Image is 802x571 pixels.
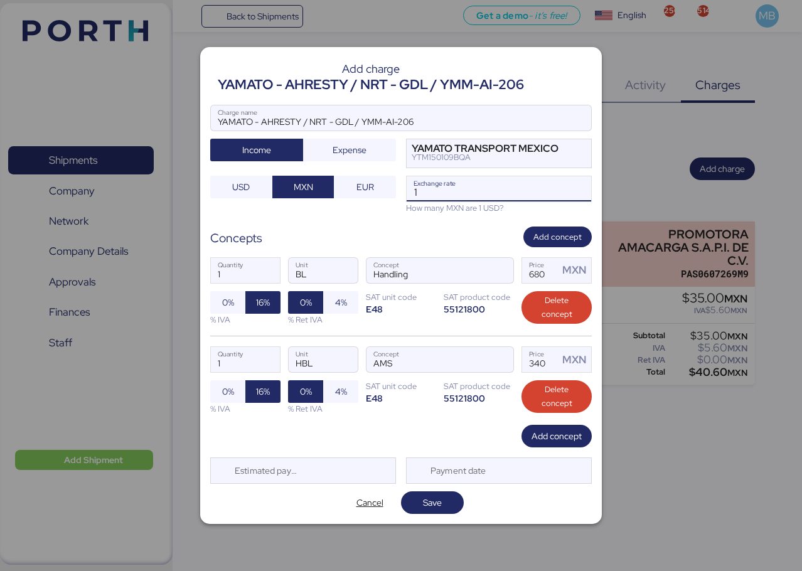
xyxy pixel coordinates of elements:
[366,392,436,404] div: E48
[333,142,366,157] span: Expense
[523,227,592,247] button: Add concept
[323,380,358,403] button: 4%
[406,202,592,214] div: How many MXN are 1 USD?
[366,347,483,372] input: Concept
[245,380,281,403] button: 16%
[522,258,559,283] input: Price
[211,347,280,372] input: Quantity
[288,291,323,314] button: 0%
[444,303,514,315] div: 55121800
[335,295,347,310] span: 4%
[366,303,436,315] div: E48
[300,295,312,310] span: 0%
[222,295,234,310] span: 0%
[210,139,303,161] button: Income
[532,429,582,444] span: Add concept
[562,352,591,368] div: MXN
[300,384,312,399] span: 0%
[487,350,513,376] button: ConceptConcept
[242,142,271,157] span: Income
[562,262,591,278] div: MXN
[232,179,250,195] span: USD
[222,384,234,399] span: 0%
[288,380,323,403] button: 0%
[532,383,582,410] span: Delete concept
[211,258,280,283] input: Quantity
[407,176,591,201] input: Exchange rate
[338,491,401,514] button: Cancel
[423,495,442,510] span: Save
[210,229,262,247] div: Concepts
[210,403,281,415] div: % IVA
[444,392,514,404] div: 55121800
[487,260,513,287] button: ConceptConcept
[218,63,524,75] div: Add charge
[356,495,383,510] span: Cancel
[256,384,270,399] span: 16%
[521,425,592,447] button: Add concept
[533,230,582,244] span: Add concept
[401,491,464,514] button: Save
[256,295,270,310] span: 16%
[444,380,514,392] div: SAT product code
[323,291,358,314] button: 4%
[366,291,436,303] div: SAT unit code
[210,176,272,198] button: USD
[532,294,582,321] span: Delete concept
[366,380,436,392] div: SAT unit code
[288,403,358,415] div: % Ret IVA
[412,153,559,162] div: YTM150109BQA
[211,105,591,131] input: Charge name
[412,144,559,153] div: YAMATO TRANSPORT MEXICO
[210,314,281,326] div: % IVA
[272,176,334,198] button: MXN
[334,176,396,198] button: EUR
[444,291,514,303] div: SAT product code
[521,291,592,324] button: Delete concept
[356,179,374,195] span: EUR
[210,380,245,403] button: 0%
[245,291,281,314] button: 16%
[294,179,313,195] span: MXN
[521,380,592,413] button: Delete concept
[218,75,524,95] div: YAMATO - AHRESTY / NRT - GDL / YMM-AI-206
[289,258,358,283] input: Unit
[335,384,347,399] span: 4%
[366,258,483,283] input: Concept
[289,347,358,372] input: Unit
[210,291,245,314] button: 0%
[522,347,559,372] input: Price
[288,314,358,326] div: % Ret IVA
[303,139,396,161] button: Expense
